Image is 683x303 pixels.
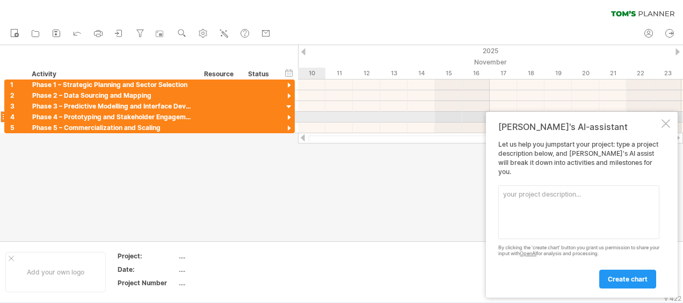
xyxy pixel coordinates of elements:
div: Friday, 14 November 2025 [408,68,435,79]
div: Wednesday, 19 November 2025 [544,68,572,79]
div: Phase 2 – Data Sourcing and Mapping [32,90,193,100]
div: 5 [10,122,26,133]
div: Monday, 17 November 2025 [490,68,517,79]
div: By clicking the 'create chart' button you grant us permission to share your input with for analys... [498,245,659,257]
div: Tuesday, 11 November 2025 [325,68,353,79]
div: Project Number [118,278,177,287]
div: Sunday, 23 November 2025 [654,68,681,79]
div: Wednesday, 12 November 2025 [353,68,380,79]
div: 4 [10,112,26,122]
div: .... [179,265,269,274]
div: 3 [10,101,26,111]
a: OpenAI [520,250,536,256]
div: [PERSON_NAME]'s AI-assistant [498,121,659,132]
div: Resource [204,69,237,80]
div: Phase 1 – Strategic Planning and Sector Selection [32,80,193,90]
div: Monday, 10 November 2025 [298,68,325,79]
div: Let us help you jumpstart your project: type a project description below, and [PERSON_NAME]'s AI ... [498,140,659,288]
div: Thursday, 13 November 2025 [380,68,408,79]
span: create chart [608,275,648,283]
div: Activity [32,69,193,80]
div: .... [179,278,269,287]
div: 1 [10,80,26,90]
div: Saturday, 15 November 2025 [435,68,462,79]
div: Tuesday, 18 November 2025 [517,68,544,79]
div: Date: [118,265,177,274]
div: Friday, 21 November 2025 [599,68,627,79]
div: Project: [118,251,177,261]
div: Status [248,69,272,80]
div: Phase 4 – Prototyping and Stakeholder Engagement [32,112,193,122]
div: Add your own logo [5,252,106,292]
div: .... [179,251,269,261]
div: Saturday, 22 November 2025 [627,68,654,79]
div: 2 [10,90,26,100]
div: Phase 3 – Predictive Modelling and Interface Development [32,101,193,111]
div: Thursday, 20 November 2025 [572,68,599,79]
a: create chart [599,270,656,288]
div: v 422 [664,294,681,302]
div: Sunday, 16 November 2025 [462,68,490,79]
div: Phase 5 – Commercialization and Scaling [32,122,193,133]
